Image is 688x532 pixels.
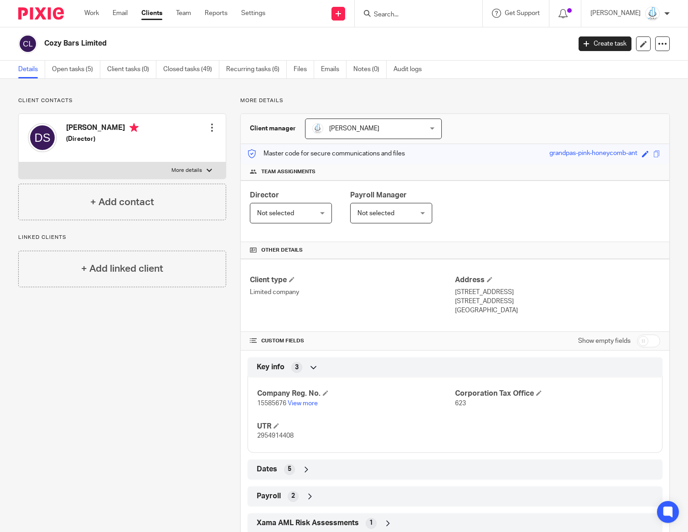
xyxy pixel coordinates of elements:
p: Master code for secure communications and files [248,149,405,158]
p: Limited company [250,288,455,297]
a: Closed tasks (49) [163,61,219,78]
h4: Corporation Tax Office [455,389,653,398]
span: Team assignments [261,168,316,176]
span: 1 [369,518,373,527]
label: Show empty fields [578,336,631,346]
a: Settings [241,9,265,18]
h4: CUSTOM FIELDS [250,337,455,345]
h4: Company Reg. No. [257,389,455,398]
p: [STREET_ADDRESS] [455,288,660,297]
span: Xama AML Risk Assessments [257,518,359,528]
h4: + Add linked client [81,262,163,276]
p: [STREET_ADDRESS] [455,297,660,306]
h2: Cozy Bars Limited [44,39,461,48]
a: Create task [579,36,631,51]
span: Payroll [257,491,281,501]
a: Reports [205,9,228,18]
span: Get Support [505,10,540,16]
h3: Client manager [250,124,296,133]
a: Clients [141,9,162,18]
a: Audit logs [393,61,429,78]
span: Other details [261,247,303,254]
span: Director [250,191,279,199]
a: Email [113,9,128,18]
span: Not selected [357,210,394,217]
h4: Address [455,275,660,285]
img: Logo_PNG.png [312,123,323,134]
p: Linked clients [18,234,226,241]
span: 623 [455,400,466,407]
img: Pixie [18,7,64,20]
a: Client tasks (0) [107,61,156,78]
h4: Client type [250,275,455,285]
span: Payroll Manager [350,191,407,199]
a: Work [84,9,99,18]
a: Details [18,61,45,78]
span: 5 [288,465,291,474]
p: More details [240,97,670,104]
img: svg%3E [18,34,37,53]
h4: + Add contact [90,195,154,209]
div: grandpas-pink-honeycomb-ant [549,149,637,159]
span: Key info [257,362,285,372]
span: 2 [291,491,295,501]
p: [GEOGRAPHIC_DATA] [455,306,660,315]
a: Team [176,9,191,18]
img: Logo_PNG.png [645,6,660,21]
img: svg%3E [28,123,57,152]
i: Primary [129,123,139,132]
a: View more [288,400,318,407]
p: [PERSON_NAME] [590,9,641,18]
a: Recurring tasks (6) [226,61,287,78]
h5: (Director) [66,134,139,144]
p: Client contacts [18,97,226,104]
span: [PERSON_NAME] [329,125,379,132]
span: 3 [295,363,299,372]
input: Search [373,11,455,19]
span: Not selected [257,210,294,217]
h4: [PERSON_NAME] [66,123,139,134]
a: Open tasks (5) [52,61,100,78]
a: Files [294,61,314,78]
a: Notes (0) [353,61,387,78]
a: Emails [321,61,347,78]
span: 15585676 [257,400,286,407]
p: More details [171,167,202,174]
span: 2954914408 [257,433,294,439]
h4: UTR [257,422,455,431]
span: Dates [257,465,277,474]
